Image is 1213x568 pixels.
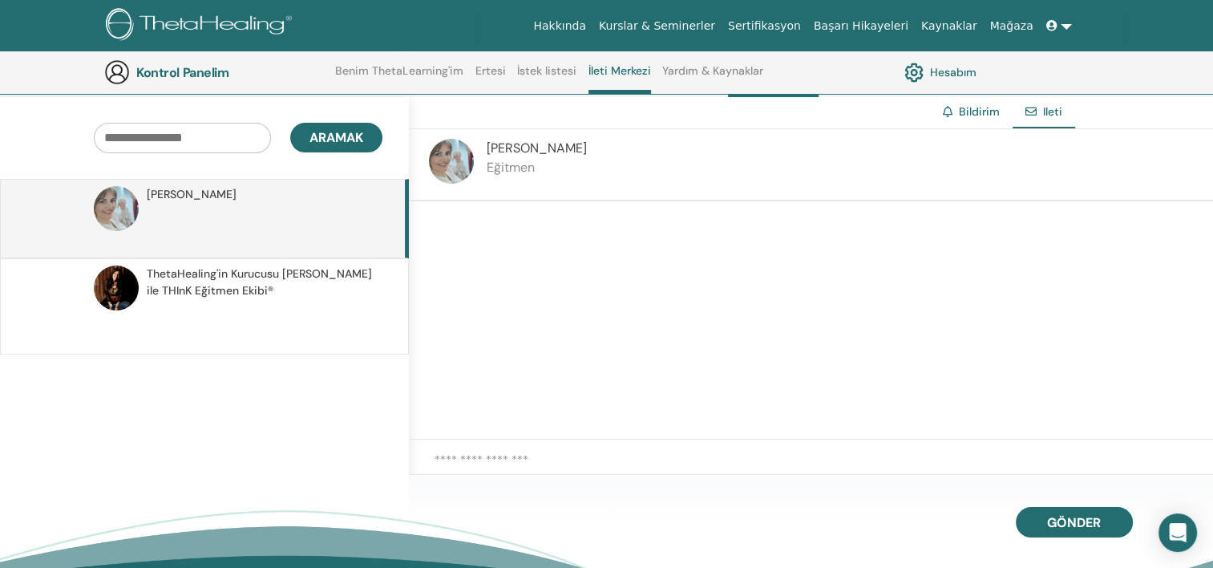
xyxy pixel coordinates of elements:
[930,65,976,79] font: Hesabım
[904,59,924,86] img: cog.svg
[983,11,1039,41] a: Mağaza
[1043,104,1062,119] span: Ileti
[429,139,474,184] img: default.jpg
[904,59,976,86] a: Hesabım
[915,11,984,41] a: Kaynaklar
[1016,507,1133,538] button: Gönder
[487,158,587,177] p: Eğitmen
[1047,514,1101,531] span: Gönder
[662,64,763,90] a: Yardım & Kaynaklar
[487,140,587,156] span: [PERSON_NAME]
[104,59,130,85] img: generic-user-icon.jpg
[147,266,374,299] span: ThetaHealing'in Kurucusu [PERSON_NAME] ile THInK Eğitmen Ekibi®
[807,11,915,41] a: Başarı Hikayeleri
[335,64,463,90] a: Benim ThetaLearning'im
[588,64,651,94] a: İleti Merkezi
[136,65,297,80] h3: Kontrol Panelim
[592,11,722,41] a: Kurslar & Seminerler
[722,11,807,41] a: Sertifikasyon
[94,266,139,310] img: default.jpg
[1158,513,1197,552] div: Intercom Messenger'ı açın
[94,186,139,231] img: default.jpg
[517,64,576,90] a: İstek listesi
[959,104,1000,119] a: Bildirim
[475,64,506,90] a: Ertesi
[290,123,382,152] button: Aramak
[527,11,592,41] a: Hakkında
[309,129,363,146] span: Aramak
[106,8,297,44] img: logo.png
[147,186,237,203] span: [PERSON_NAME]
